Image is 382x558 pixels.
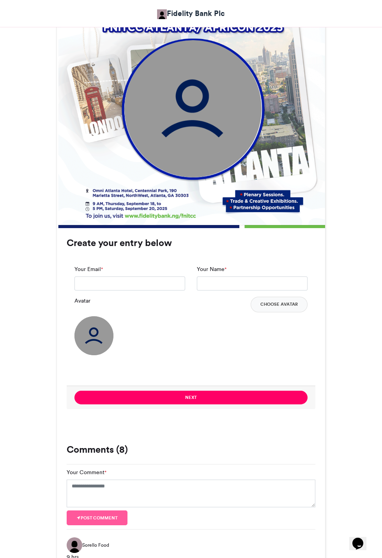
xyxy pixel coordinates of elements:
h3: Create your entry below [67,238,315,248]
button: Next [74,391,308,404]
h3: Comments (8) [67,445,315,454]
label: Avatar [74,297,90,305]
iframe: chat widget [349,527,374,550]
img: user_circle.png [124,40,262,177]
a: Fidelity Bank Plc [157,8,225,19]
span: Sorello Food [82,542,109,549]
img: Sorello [67,537,82,553]
img: user_circle.png [74,316,113,355]
label: Your Email [74,265,103,273]
button: Post comment [67,510,127,525]
label: Your Comment [67,468,106,477]
label: Your Name [197,265,226,273]
img: Fidelity Bank [157,9,167,19]
button: Choose Avatar [251,297,308,312]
